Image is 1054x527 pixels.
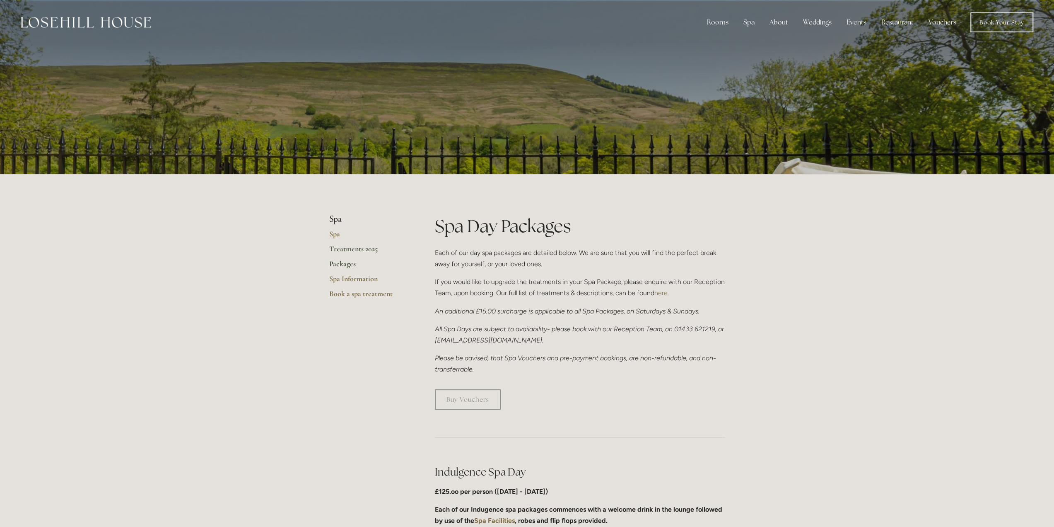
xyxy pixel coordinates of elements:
div: Rooms [700,14,735,31]
div: Weddings [796,14,838,31]
em: Please be advised, that Spa Vouchers and pre-payment bookings, are non-refundable, and non-transf... [435,354,716,373]
a: Spa Information [329,274,408,289]
a: Book Your Stay [970,12,1033,32]
em: An additional £15.00 surcharge is applicable to all Spa Packages, on Saturdays & Sundays. [435,307,699,315]
a: here [654,289,668,297]
a: Vouchers [922,14,963,31]
a: Treatments 2025 [329,244,408,259]
img: Losehill House [21,17,151,28]
strong: , robes and flip flops provided. [515,517,608,525]
p: If you would like to upgrade the treatments in your Spa Package, please enquire with our Receptio... [435,276,725,299]
div: Restaurant [875,14,920,31]
h1: Spa Day Packages [435,214,725,238]
a: Spa [329,229,408,244]
div: Events [840,14,873,31]
a: Buy Vouchers [435,389,501,410]
h2: Indulgence Spa Day [435,465,725,479]
em: All Spa Days are subject to availability- please book with our Reception Team, on 01433 621219, o... [435,325,726,344]
a: Packages [329,259,408,274]
strong: Each of our Indugence spa packages commences with a welcome drink in the lounge followed by use o... [435,505,724,525]
p: Each of our day spa packages are detailed below. We are sure that you will find the perfect break... [435,247,725,270]
div: About [763,14,795,31]
li: Spa [329,214,408,225]
a: Book a spa treatment [329,289,408,304]
a: Spa Facilities [474,517,515,525]
strong: £125.oo per person ([DATE] - [DATE]) [435,488,548,495]
div: Spa [737,14,761,31]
